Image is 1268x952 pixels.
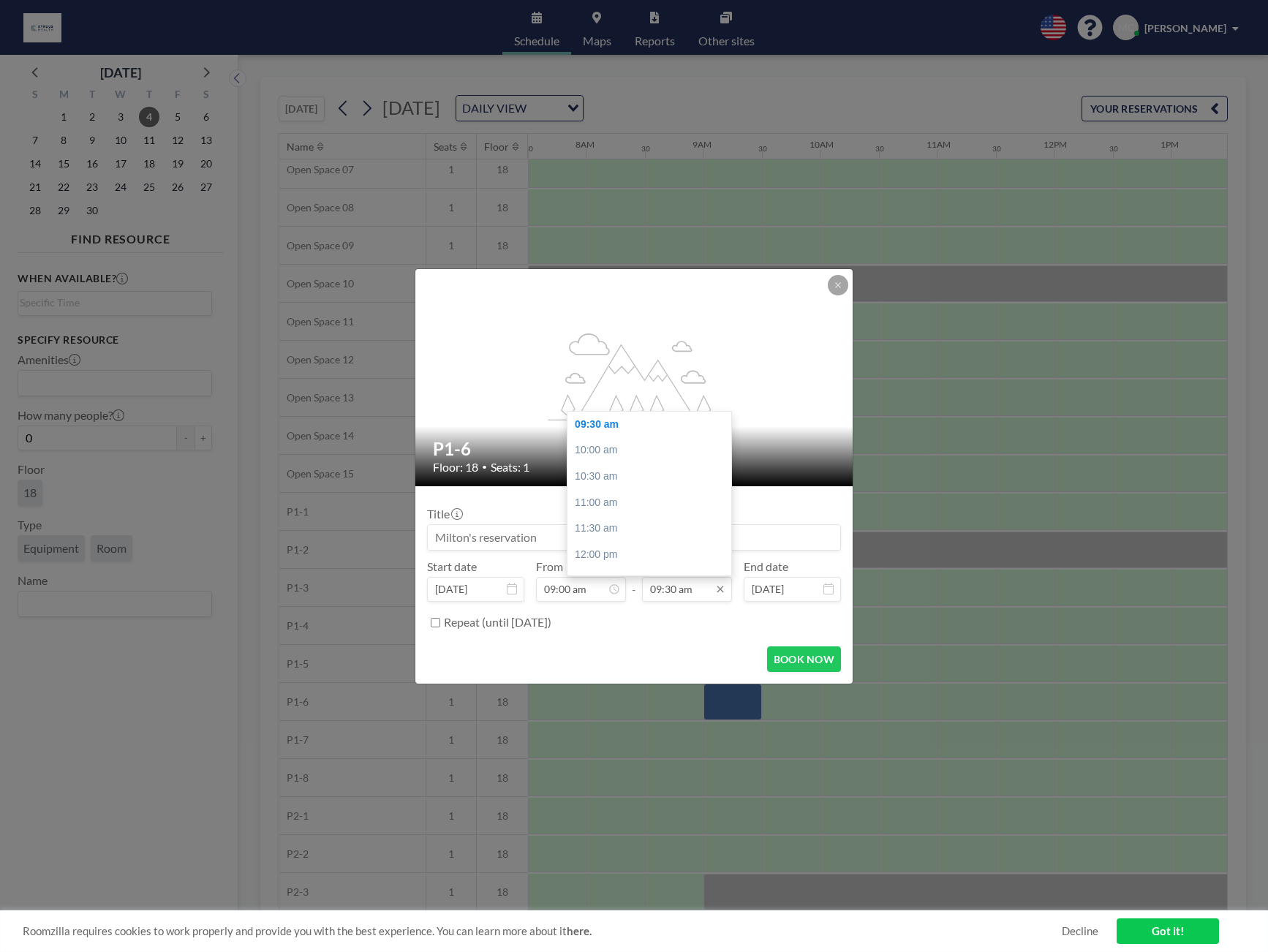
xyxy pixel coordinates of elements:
div: 09:30 am [567,412,739,438]
label: Start date [427,559,477,574]
h2: P1-6 [433,438,837,460]
a: Got it! [1117,918,1219,944]
div: 10:30 am [567,464,739,490]
input: Milton's reservation [428,525,840,550]
div: 12:00 pm [567,542,739,568]
span: Roomzilla requires cookies to work properly and provide you with the best experience. You can lea... [23,924,1062,938]
label: End date [744,559,788,574]
div: 10:00 am [567,437,739,464]
span: Floor: 18 [433,460,478,475]
span: - [632,564,636,597]
button: BOOK NOW [767,646,841,672]
span: • [482,461,487,472]
label: Title [427,507,461,521]
a: Decline [1062,924,1098,938]
div: 11:30 am [567,515,739,542]
label: Repeat (until [DATE]) [444,615,551,630]
span: Seats: 1 [491,460,529,475]
div: 12:30 pm [567,567,739,594]
label: From [536,559,563,574]
div: 11:00 am [567,490,739,516]
a: here. [567,924,592,937]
